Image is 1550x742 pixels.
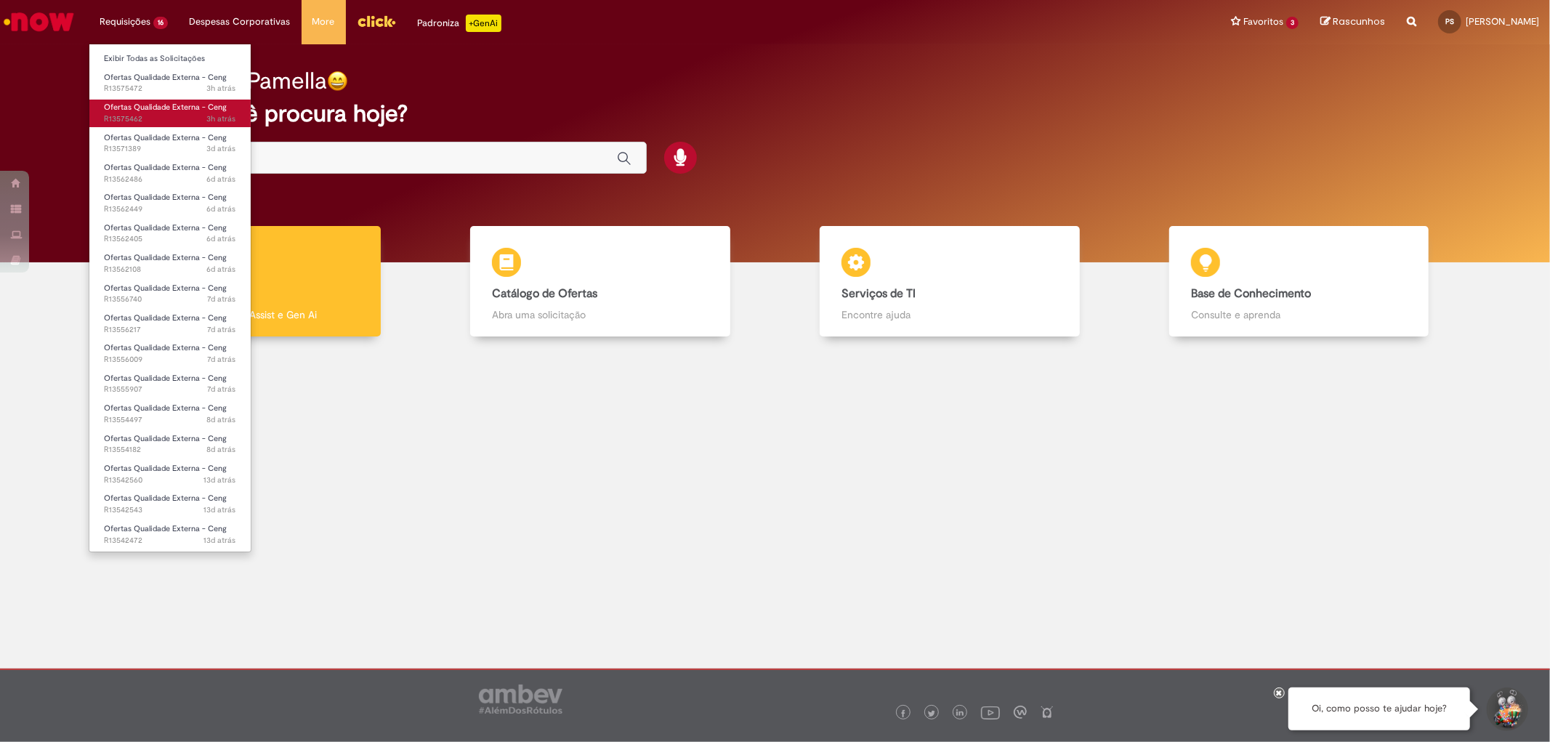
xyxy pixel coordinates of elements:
a: Serviços de TI Encontre ajuda [775,226,1125,337]
span: Requisições [100,15,150,29]
span: 7d atrás [208,354,236,365]
a: Aberto R13542543 : Ofertas Qualidade Externa - Ceng [89,491,251,517]
span: 13d atrás [204,535,236,546]
span: 6d atrás [207,264,236,275]
span: R13555907 [104,384,236,395]
span: Ofertas Qualidade Externa - Ceng [104,162,227,173]
span: R13556217 [104,324,236,336]
time: 24/09/2025 11:09:52 [207,233,236,244]
span: 13d atrás [204,475,236,485]
a: Exibir Todas as Solicitações [89,51,251,67]
a: Rascunhos [1320,15,1385,29]
time: 22/09/2025 17:47:08 [208,294,236,305]
div: Oi, como posso te ajudar hoje? [1288,687,1470,730]
a: Aberto R13575462 : Ofertas Qualidade Externa - Ceng [89,100,251,126]
img: happy-face.png [327,70,348,92]
span: R13562449 [104,203,236,215]
span: R13562108 [104,264,236,275]
span: R13575462 [104,113,236,125]
span: R13556740 [104,294,236,305]
span: 7d atrás [208,384,236,395]
a: Aberto R13571389 : Ofertas Qualidade Externa - Ceng [89,130,251,157]
img: logo_footer_naosei.png [1041,706,1054,719]
span: 8d atrás [207,444,236,455]
span: Ofertas Qualidade Externa - Ceng [104,403,227,414]
span: Ofertas Qualidade Externa - Ceng [104,222,227,233]
a: Base de Conhecimento Consulte e aprenda [1124,226,1474,337]
span: Ofertas Qualidade Externa - Ceng [104,132,227,143]
span: R13542543 [104,504,236,516]
time: 24/09/2025 10:26:28 [207,264,236,275]
img: logo_footer_workplace.png [1014,706,1027,719]
b: Base de Conhecimento [1191,286,1311,301]
span: 3h atrás [207,83,236,94]
span: R13571389 [104,143,236,155]
span: Despesas Corporativas [190,15,291,29]
span: Rascunhos [1333,15,1385,28]
a: Aberto R13575472 : Ofertas Qualidade Externa - Ceng [89,70,251,97]
span: 6d atrás [207,174,236,185]
time: 29/09/2025 09:50:52 [207,83,236,94]
span: 3d atrás [207,143,236,154]
a: Aberto R13556217 : Ofertas Qualidade Externa - Ceng [89,310,251,337]
a: Aberto R13554497 : Ofertas Qualidade Externa - Ceng [89,400,251,427]
p: +GenAi [466,15,501,32]
span: Ofertas Qualidade Externa - Ceng [104,283,227,294]
span: Ofertas Qualidade Externa - Ceng [104,523,227,534]
b: Serviços de TI [841,286,916,301]
img: logo_footer_youtube.png [981,703,1000,722]
span: R13542472 [104,535,236,547]
span: 6d atrás [207,203,236,214]
span: More [312,15,335,29]
span: [PERSON_NAME] [1466,15,1539,28]
b: Catálogo de Ofertas [492,286,597,301]
time: 24/09/2025 11:23:18 [207,174,236,185]
time: 24/09/2025 11:17:27 [207,203,236,214]
span: 16 [153,17,168,29]
time: 22/09/2025 16:19:24 [208,324,236,335]
ul: Requisições [89,44,251,552]
img: logo_footer_linkedin.png [956,709,964,718]
a: Aberto R13556740 : Ofertas Qualidade Externa - Ceng [89,281,251,307]
time: 22/09/2025 11:15:44 [207,414,236,425]
button: Iniciar Conversa de Suporte [1485,687,1528,731]
span: Ofertas Qualidade Externa - Ceng [104,433,227,444]
a: Aberto R13562108 : Ofertas Qualidade Externa - Ceng [89,250,251,277]
img: logo_footer_ambev_rotulo_gray.png [479,685,562,714]
time: 29/09/2025 09:49:13 [207,113,236,124]
span: R13562405 [104,233,236,245]
a: Catálogo de Ofertas Abra uma solicitação [426,226,775,337]
p: Encontre ajuda [841,307,1057,322]
span: R13542560 [104,475,236,486]
span: Ofertas Qualidade Externa - Ceng [104,373,227,384]
div: Padroniza [418,15,501,32]
a: Aberto R13542560 : Ofertas Qualidade Externa - Ceng [89,461,251,488]
a: Aberto R13562486 : Ofertas Qualidade Externa - Ceng [89,160,251,187]
span: 3h atrás [207,113,236,124]
span: R13562486 [104,174,236,185]
p: Consulte e aprenda [1191,307,1407,322]
h2: O que você procura hoje? [134,101,1416,126]
time: 17/09/2025 09:51:17 [204,535,236,546]
img: click_logo_yellow_360x200.png [357,10,396,32]
span: Ofertas Qualidade Externa - Ceng [104,102,227,113]
time: 22/09/2025 15:30:03 [208,384,236,395]
span: R13554182 [104,444,236,456]
span: R13575472 [104,83,236,94]
p: Abra uma solicitação [492,307,708,322]
img: ServiceNow [1,7,76,36]
time: 17/09/2025 10:05:28 [204,475,236,485]
time: 22/09/2025 10:26:53 [207,444,236,455]
span: 6d atrás [207,233,236,244]
img: logo_footer_facebook.png [900,710,907,717]
a: Aberto R13562405 : Ofertas Qualidade Externa - Ceng [89,220,251,247]
span: R13556009 [104,354,236,366]
span: 7d atrás [208,324,236,335]
span: 7d atrás [208,294,236,305]
a: Tirar dúvidas Tirar dúvidas com Lupi Assist e Gen Ai [76,226,426,337]
span: Ofertas Qualidade Externa - Ceng [104,72,227,83]
span: 3 [1286,17,1299,29]
span: Ofertas Qualidade Externa - Ceng [104,252,227,263]
span: 8d atrás [207,414,236,425]
span: Ofertas Qualidade Externa - Ceng [104,312,227,323]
